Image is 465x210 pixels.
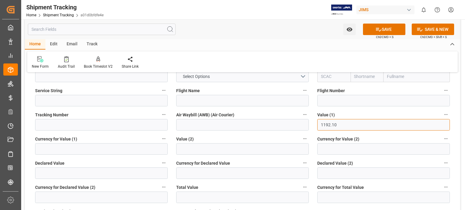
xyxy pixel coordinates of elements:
button: SAVE [363,24,405,35]
button: Help Center [430,3,444,17]
button: open menu [343,24,356,35]
input: Shortname [351,71,384,82]
button: Air Waybill (AWB) (Air Courier) [301,111,309,118]
span: Ctrl/CMD + S [376,35,394,39]
div: Track [82,39,102,50]
button: Currency for Declared Value [301,159,309,167]
button: Declared Value [160,159,168,167]
span: Declared Value (2) [317,160,353,166]
button: show 0 new notifications [417,3,430,17]
div: Home [25,39,45,50]
div: Email [62,39,82,50]
div: Audit Trail [58,64,75,69]
a: Home [26,13,36,17]
input: SCAC [317,71,351,82]
span: Total Value [176,184,198,191]
div: Book Timeslot V2 [84,64,113,69]
button: SAVE & NEW [412,24,454,35]
button: open menu [176,71,309,82]
input: Fullname [384,71,450,82]
div: JIMS [356,5,414,14]
span: Flight Number [317,88,345,94]
button: Declared Value (2) [442,159,450,167]
button: Currency for Total Value [442,183,450,191]
span: Currency for Declared Value (2) [35,184,95,191]
span: Value (1) [317,112,335,118]
input: Search Fields [28,24,176,35]
span: Air Waybill (AWB) (Air Courier) [176,112,234,118]
button: Flight Name [301,86,309,94]
div: Share Link [122,64,139,69]
button: Tracking Number [160,111,168,118]
span: Currency for Value (2) [317,136,359,142]
button: Value (1) [442,111,450,118]
span: Select Options [180,73,213,80]
div: New Form [32,64,49,69]
span: Tracking Number [35,112,68,118]
img: Exertis%20JAM%20-%20Email%20Logo.jpg_1722504956.jpg [331,5,352,15]
button: Currency for Declared Value (2) [160,183,168,191]
div: Shipment Tracking [26,3,104,12]
span: Service String [35,88,62,94]
div: Edit [45,39,62,50]
span: Ctrl/CMD + Shift + S [420,35,447,39]
button: JIMS [356,4,417,15]
button: Flight Number [442,86,450,94]
span: Declared Value [35,160,64,166]
button: Total Value [301,183,309,191]
span: Currency for Declared Value [176,160,230,166]
button: Service String [160,86,168,94]
button: Value (2) [301,135,309,143]
a: Shipment Tracking [43,13,74,17]
span: Value (2) [176,136,194,142]
span: Currency for Value (1) [35,136,77,142]
span: Flight Name [176,88,200,94]
button: Currency for Value (1) [160,135,168,143]
span: Currency for Total Value [317,184,364,191]
button: Currency for Value (2) [442,135,450,143]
